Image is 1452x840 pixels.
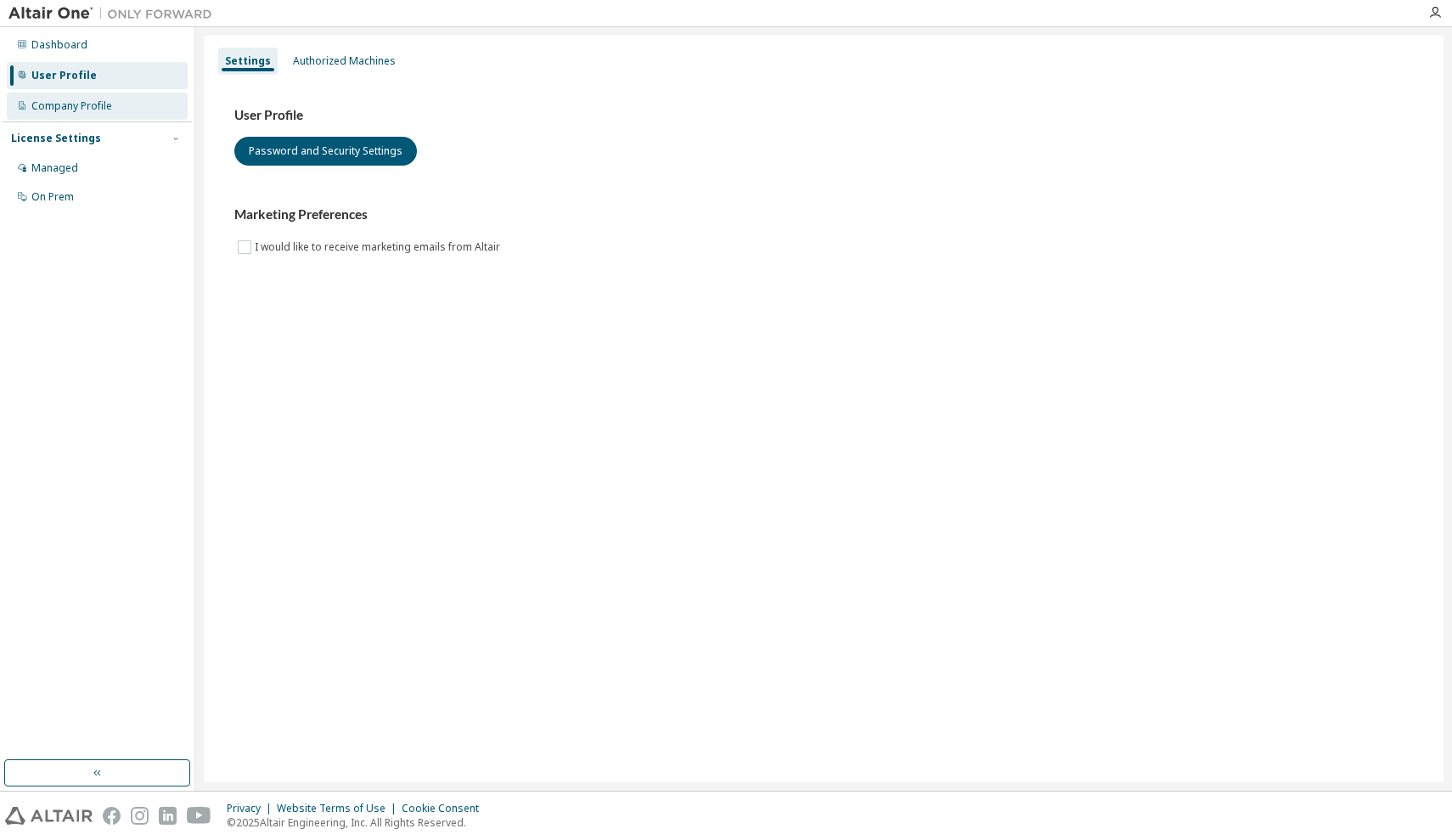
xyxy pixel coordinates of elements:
[31,190,74,204] div: On Prem
[255,237,504,257] label: I would like to receive marketing emails from Altair
[234,206,1413,223] h3: Marketing Preferences
[8,5,221,22] img: Altair One
[225,54,271,68] div: Settings
[103,807,121,825] img: facebook.svg
[31,69,97,82] div: User Profile
[277,802,402,815] div: Website Terms of Use
[187,807,211,825] img: youtube.svg
[131,807,149,825] img: instagram.svg
[402,802,489,815] div: Cookie Consent
[293,54,396,68] div: Authorized Machines
[31,99,112,113] div: Company Profile
[227,802,277,815] div: Privacy
[11,132,101,145] div: License Settings
[5,807,93,825] img: altair_logo.svg
[31,161,78,175] div: Managed
[159,807,177,825] img: linkedin.svg
[234,137,417,166] button: Password and Security Settings
[31,38,87,52] div: Dashboard
[234,107,1413,124] h3: User Profile
[227,815,489,830] p: © 2025 Altair Engineering, Inc. All Rights Reserved.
